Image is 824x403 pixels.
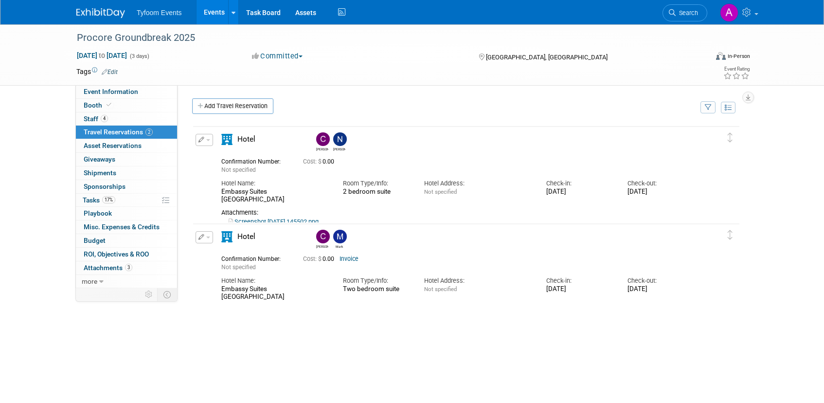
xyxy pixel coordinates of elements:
[76,166,177,180] a: Shipments
[343,179,410,188] div: Room Type/Info:
[249,51,306,61] button: Committed
[424,276,531,285] div: Hotel Address:
[333,243,345,249] div: Mark Nelson
[424,188,457,195] span: Not specified
[101,115,108,122] span: 4
[82,277,97,285] span: more
[303,158,322,165] span: Cost: $
[83,196,115,204] span: Tasks
[546,188,613,196] div: [DATE]
[221,134,233,145] i: Hotel
[546,276,613,285] div: Check-in:
[221,253,288,263] div: Confirmation Number:
[84,155,115,163] span: Giveaways
[84,88,138,95] span: Event Information
[84,264,132,272] span: Attachments
[333,132,347,146] img: Nathan Nelson
[102,196,115,203] span: 17%
[650,51,750,65] div: Event Format
[316,146,328,151] div: Corbin Nelson
[720,3,738,22] img: Angie Nichols
[333,146,345,151] div: Nathan Nelson
[76,275,177,288] a: more
[125,264,132,271] span: 3
[84,128,153,136] span: Travel Reservations
[331,132,348,151] div: Nathan Nelson
[76,139,177,152] a: Asset Reservations
[84,250,149,258] span: ROI, Objectives & ROO
[627,276,694,285] div: Check-out:
[303,256,322,262] span: Cost: $
[546,179,613,188] div: Check-in:
[486,54,608,61] span: [GEOGRAPHIC_DATA], [GEOGRAPHIC_DATA]
[76,8,125,18] img: ExhibitDay
[316,132,330,146] img: Corbin Nelson
[424,179,531,188] div: Hotel Address:
[221,179,328,188] div: Hotel Name:
[76,207,177,220] a: Playbook
[76,99,177,112] a: Booth
[221,276,328,285] div: Hotel Name:
[343,188,410,196] div: 2 bedroom suite
[137,9,182,17] span: Tyfoom Events
[237,135,255,144] span: Hotel
[221,285,328,302] div: Embassy Suites [GEOGRAPHIC_DATA]
[303,256,338,262] span: 0.00
[76,261,177,275] a: Attachments3
[221,166,256,173] span: Not specified
[627,285,694,293] div: [DATE]
[76,248,177,261] a: ROI, Objectives & ROO
[97,52,107,59] span: to
[221,209,694,217] div: Attachments:
[84,115,108,123] span: Staff
[192,98,273,114] a: Add Travel Reservation
[314,132,331,151] div: Corbin Nelson
[727,53,750,60] div: In-Person
[73,29,693,47] div: Procore Groundbreak 2025
[84,209,112,217] span: Playbook
[546,285,613,293] div: [DATE]
[129,53,149,59] span: (3 days)
[221,231,233,242] i: Hotel
[627,179,694,188] div: Check-out:
[102,69,118,75] a: Edit
[76,234,177,247] a: Budget
[663,4,707,21] a: Search
[316,243,328,249] div: Chris Walker
[76,194,177,207] a: Tasks17%
[221,155,288,165] div: Confirmation Number:
[145,128,153,136] span: 2
[343,276,410,285] div: Room Type/Info:
[705,105,712,111] i: Filter by Traveler
[237,232,255,241] span: Hotel
[340,256,358,262] a: Invoice
[229,218,319,225] a: Screenshot [DATE] 145502.png
[716,52,726,60] img: Format-Inperson.png
[424,286,457,293] span: Not specified
[158,288,178,301] td: Toggle Event Tabs
[84,183,125,190] span: Sponsorships
[107,102,111,108] i: Booth reservation complete
[333,230,347,243] img: Mark Nelson
[76,85,177,98] a: Event Information
[331,230,348,249] div: Mark Nelson
[221,264,256,271] span: Not specified
[728,230,733,240] i: Click and drag to move item
[728,133,733,143] i: Click and drag to move item
[76,180,177,193] a: Sponsorships
[76,51,127,60] span: [DATE] [DATE]
[314,230,331,249] div: Chris Walker
[76,112,177,126] a: Staff4
[84,101,113,109] span: Booth
[76,126,177,139] a: Travel Reservations2
[141,288,158,301] td: Personalize Event Tab Strip
[343,285,410,293] div: Two bedroom suite
[676,9,698,17] span: Search
[316,230,330,243] img: Chris Walker
[84,237,106,244] span: Budget
[303,158,338,165] span: 0.00
[84,142,142,149] span: Asset Reservations
[723,67,750,72] div: Event Rating
[221,188,328,204] div: Embassy Suites [GEOGRAPHIC_DATA]
[627,188,694,196] div: [DATE]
